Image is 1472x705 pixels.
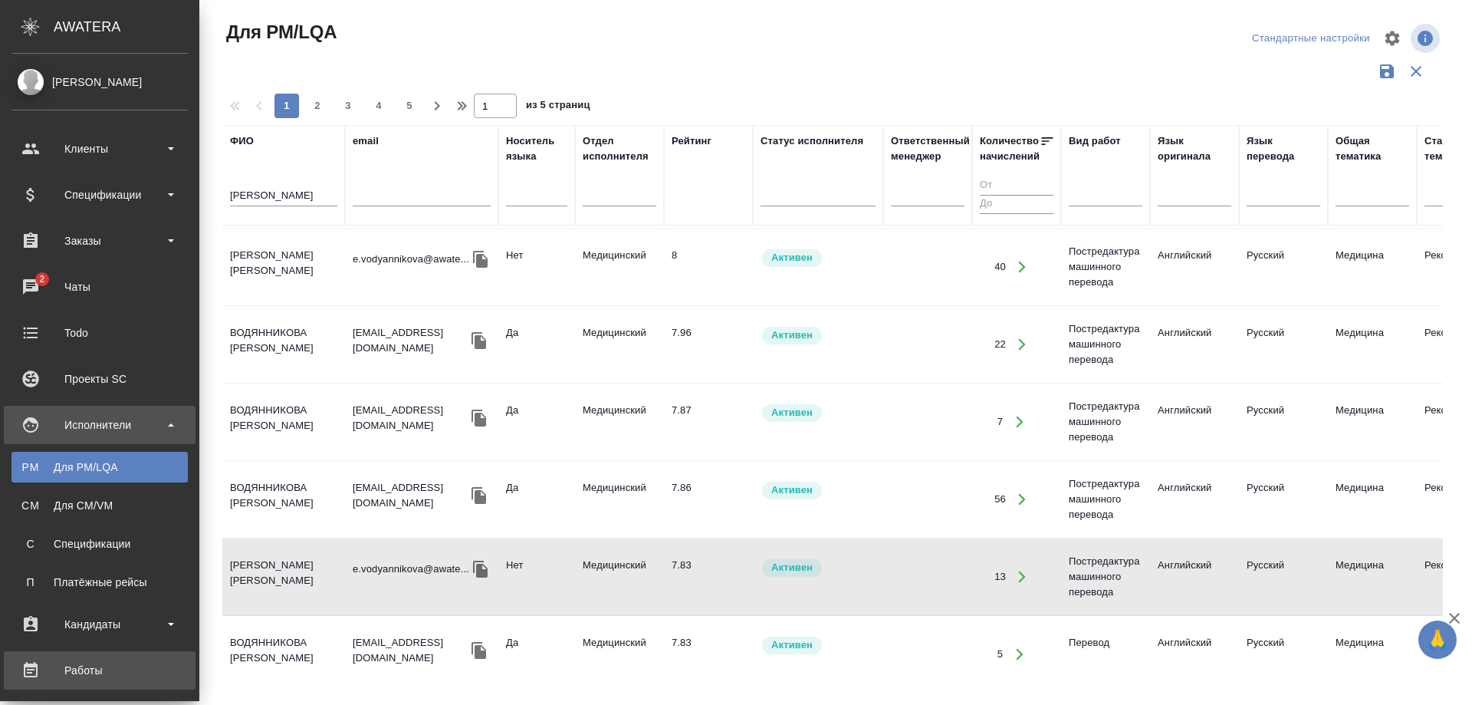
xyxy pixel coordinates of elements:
[1401,57,1431,86] button: Сбросить фильтры
[353,403,468,433] p: [EMAIL_ADDRESS][DOMAIN_NAME]
[771,328,813,343] p: Активен
[336,94,360,118] button: 3
[997,647,1003,662] div: 5
[1328,473,1417,526] td: Медицина
[1328,318,1417,371] td: Медицина
[761,133,863,149] div: Статус исполнителя
[761,248,876,268] div: Рядовой исполнитель: назначай с учетом рейтинга
[366,98,391,114] span: 4
[1150,473,1239,526] td: Английский
[4,268,195,306] a: 2Чаты
[575,395,664,449] td: Медицинский
[575,240,664,294] td: Медицинский
[891,133,970,164] div: Ответственный менеджер
[222,240,345,294] td: [PERSON_NAME] [PERSON_NAME]
[1061,628,1150,681] td: Перевод
[672,248,745,263] div: перевод хороший. Желательно использовать переводчика с редактором, но для несложных заказов возмо...
[1061,314,1150,375] td: Постредактура машинного перевода
[468,407,491,430] button: Скопировать
[1328,550,1417,604] td: Медицина
[353,133,379,149] div: email
[761,325,876,346] div: Рядовой исполнитель: назначай с учетом рейтинга
[761,403,876,423] div: Рядовой исполнитель: назначай с учетом рейтинга
[469,558,492,581] button: Скопировать
[575,628,664,681] td: Медицинский
[1248,27,1374,51] div: split button
[672,403,745,418] div: перевод хороший. Желательно использовать переводчика с редактором, но для несложных заказов возмо...
[994,259,1006,275] div: 40
[1418,621,1457,659] button: 🙏
[1069,133,1121,149] div: Вид работ
[1372,57,1401,86] button: Сохранить фильтры
[506,133,567,164] div: Носитель языка
[353,562,469,577] p: e.vodyannikova@awate...
[222,395,345,449] td: ВОДЯННИКОВА [PERSON_NAME]
[498,473,575,526] td: Да
[11,275,188,298] div: Чаты
[1328,395,1417,449] td: Медицина
[468,484,491,507] button: Скопировать
[1158,133,1231,164] div: Язык оригинала
[353,635,468,666] p: [EMAIL_ADDRESS][DOMAIN_NAME]
[1007,252,1038,283] button: Открыть работы
[19,498,180,513] div: Для CM/VM
[771,483,813,498] p: Активен
[11,659,188,682] div: Работы
[4,360,195,398] a: Проекты SC
[761,635,876,656] div: Рядовой исполнитель: назначай с учетом рейтинга
[994,492,1006,507] div: 56
[305,98,330,114] span: 2
[672,558,745,573] div: перевод хороший. Желательно использовать переводчика с редактором, но для несложных заказов возмо...
[11,229,188,252] div: Заказы
[397,94,422,118] button: 5
[1239,318,1328,371] td: Русский
[672,480,745,496] div: перевод хороший. Желательно использовать переводчика с редактором, но для несложных заказов возмо...
[353,252,469,267] p: e.vodyannikova@awate...
[771,250,813,265] p: Активен
[222,20,337,44] span: Для PM/LQA
[1239,550,1328,604] td: Русский
[1328,628,1417,681] td: Медицина
[11,137,188,160] div: Клиенты
[222,550,345,604] td: [PERSON_NAME] [PERSON_NAME]
[19,575,180,590] div: Платёжные рейсы
[672,133,711,149] div: Рейтинг
[498,550,575,604] td: Нет
[11,183,188,206] div: Спецификации
[366,94,391,118] button: 4
[1150,318,1239,371] td: Английский
[1007,329,1038,361] button: Открыть работы
[980,133,1040,164] div: Количество начислений
[353,325,468,356] p: [EMAIL_ADDRESS][DOMAIN_NAME]
[11,529,188,559] a: ССпецификации
[498,395,575,449] td: Да
[1239,240,1328,294] td: Русский
[1004,639,1035,670] button: Открыть работы
[771,637,813,653] p: Активен
[222,318,345,371] td: ВОДЯННИКОВА [PERSON_NAME]
[397,98,422,114] span: 5
[469,248,492,271] button: Скопировать
[672,635,745,651] div: перевод хороший. Желательно использовать переводчика с редактором, но для несложных заказов возмо...
[1328,240,1417,294] td: Медицина
[1061,469,1150,530] td: Постредактура машинного перевода
[1061,236,1150,298] td: Постредактура машинного перевода
[1007,562,1038,593] button: Открыть работы
[1411,24,1443,53] span: Посмотреть информацию
[771,560,813,575] p: Активен
[1239,395,1328,449] td: Русский
[575,318,664,371] td: Медицинский
[1424,624,1451,656] span: 🙏
[1336,133,1409,164] div: Общая тематика
[11,613,188,636] div: Кандидаты
[19,536,180,552] div: Спецификации
[11,321,188,344] div: Todo
[1239,628,1328,681] td: Русский
[11,452,188,483] a: PMДля PM/LQA
[1007,484,1038,516] button: Открыть работы
[230,133,254,149] div: ФИО
[1374,20,1411,57] span: Настроить таблицу
[305,94,330,118] button: 2
[336,98,360,114] span: 3
[1247,133,1320,164] div: Язык перевода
